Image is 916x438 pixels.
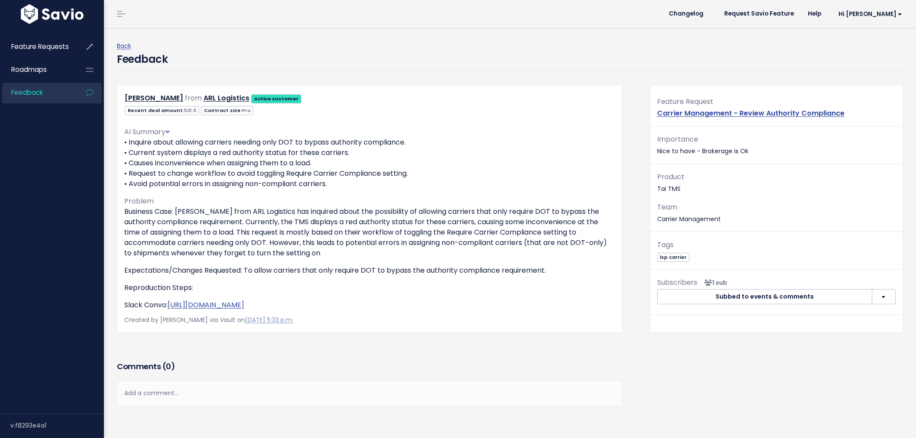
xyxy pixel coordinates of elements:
span: AI Summary [124,127,170,137]
a: Hi [PERSON_NAME] [828,7,909,21]
span: 0 [166,361,171,372]
p: Carrier Management [657,201,896,225]
h3: Comments ( ) [117,361,622,373]
span: Team [657,202,677,212]
span: Changelog [669,11,703,17]
a: Carrier Management - Review Authority Compliance [657,108,845,118]
a: [PERSON_NAME] [125,93,183,103]
button: Subbed to events & comments [657,289,872,305]
a: Roadmaps [2,60,72,80]
p: Reproduction Steps: [124,283,615,293]
span: Tags [657,240,674,250]
span: 521.0 [184,107,197,114]
div: v.f8293e4a1 [10,414,104,437]
p: Expectations/Changes Requested: To allow carriers that only require DOT to bypass the authority c... [124,265,615,276]
p: Tai TMS [657,171,896,194]
span: Product [657,172,684,182]
span: Importance [657,134,698,144]
span: <p><strong>Subscribers</strong><br><br> - Ashley Melgarejo<br> </p> [701,278,727,287]
img: logo-white.9d6f32f41409.svg [19,4,86,24]
a: [URL][DOMAIN_NAME] [168,300,244,310]
span: Created by [PERSON_NAME] via Vault on [124,316,294,324]
a: Help [801,7,828,20]
p: • Inquire about allowing carriers needing only DOT to bypass authority compliance. • Current syst... [124,137,615,189]
span: Roadmaps [11,65,47,74]
span: Contract size: [201,106,253,115]
strong: Active customer [254,95,299,102]
span: Feedback [11,88,43,97]
span: Feature Request [657,97,713,106]
h4: Feedback [117,52,168,67]
a: Feedback [2,83,72,103]
a: Back [117,42,131,50]
p: Slack Convo: [124,300,615,310]
span: lsp carrier [657,253,690,262]
a: Request Savio Feature [717,7,801,20]
span: Feature Requests [11,42,69,51]
span: Subscribers [657,277,697,287]
a: Feature Requests [2,37,72,57]
span: Pro [242,107,251,114]
div: Add a comment... [117,380,622,406]
p: Business Case: [PERSON_NAME] from ARL Logistics has inquired about the possibility of allowing ca... [124,206,615,258]
a: lsp carrier [657,252,690,261]
span: Hi [PERSON_NAME] [839,11,902,17]
a: [DATE] 5:33 p.m. [245,316,294,324]
p: Nice to have - Brokerage is Ok [657,133,896,157]
span: from [185,93,202,103]
span: Problem [124,196,154,206]
span: Recent deal amount: [125,106,199,115]
a: ARL Logistics [203,93,249,103]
